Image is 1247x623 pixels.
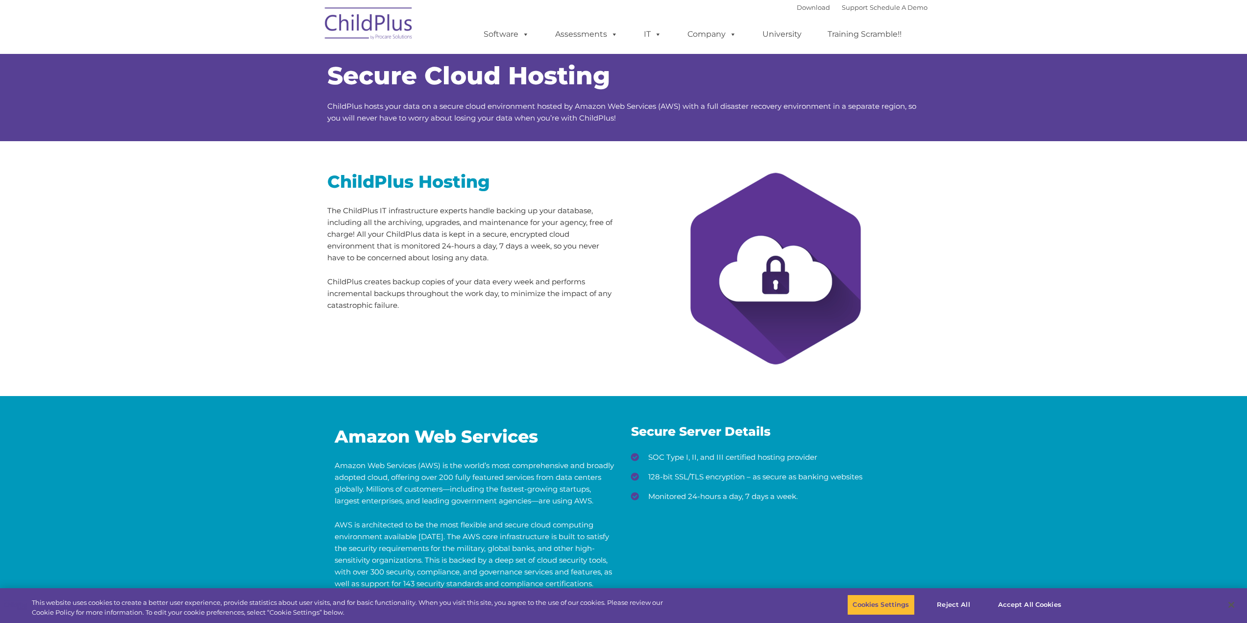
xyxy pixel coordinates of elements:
span: Secure Cloud Hosting [327,61,610,91]
button: Reject All [923,595,984,615]
span: Amazon Web Services (AWS) is the world’s most comprehensive and broadly adopted cloud, offering o... [335,461,614,505]
span: ChildPlus hosts your data on a secure cloud environment hosted by Amazon Web Services (AWS) with ... [327,101,916,123]
button: Accept All Cookies [993,595,1067,615]
span: SOC Type I, II, and III certified hosting provider [648,452,817,462]
img: cloud-hosting [665,158,886,379]
a: Schedule A Demo [870,3,928,11]
h2: ChildPlus Hosting [327,171,616,193]
a: Assessments [545,25,628,44]
span: AWS is architected to be the most flexible and secure cloud computing environment available [DATE... [335,520,612,588]
button: Close [1221,594,1242,616]
span: Amazon Web Services [335,426,538,447]
p: The ChildPlus IT infrastructure experts handle backing up your database, including all the archiv... [327,205,616,264]
font: | [797,3,928,11]
span: 128-bit SSL/TLS encryption – as secure as banking websites [648,472,862,481]
span: cure Server Details [647,424,771,439]
a: University [753,25,811,44]
a: Training Scramble!! [818,25,911,44]
p: ChildPlus creates backup copies of your data every week and performs incremental backups througho... [327,276,616,311]
div: This website uses cookies to create a better user experience, provide statistics about user visit... [32,598,686,617]
span: Monitored 24-hours a day, 7 days a week. [648,492,798,501]
img: ChildPlus by Procare Solutions [320,0,418,50]
a: Company [678,25,746,44]
a: IT [634,25,671,44]
span: Se [631,424,647,439]
a: Download [797,3,830,11]
a: Software [474,25,539,44]
a: Support [842,3,868,11]
button: Cookies Settings [847,595,914,615]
